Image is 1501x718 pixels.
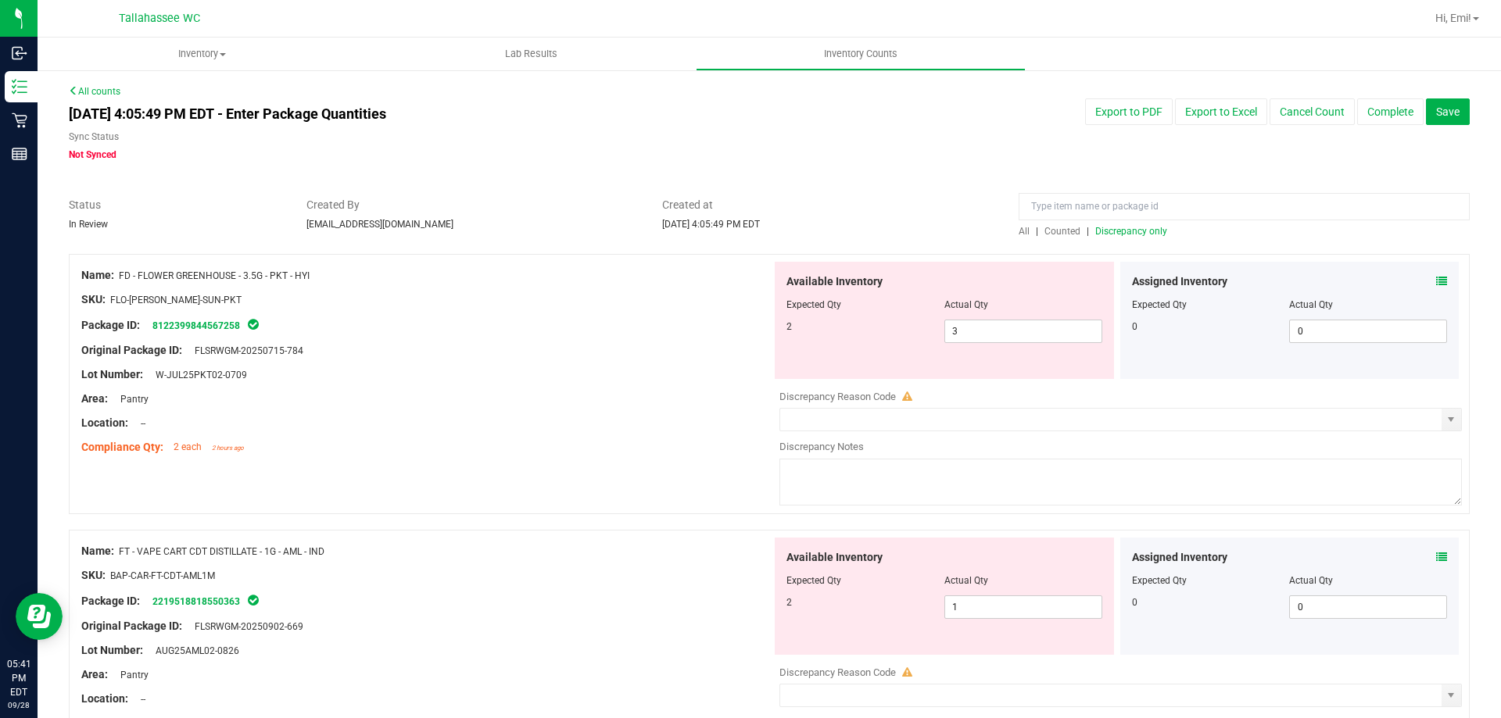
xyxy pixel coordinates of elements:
span: Original Package ID: [81,344,182,356]
span: [DATE] 4:05:49 PM EDT [662,219,760,230]
inline-svg: Retail [12,113,27,128]
span: Original Package ID: [81,620,182,632]
span: Inventory [38,47,367,61]
div: Actual Qty [1289,298,1447,312]
button: Save [1426,98,1470,125]
input: 0 [1290,320,1446,342]
h4: [DATE] 4:05:49 PM EDT - Enter Package Quantities [69,106,876,122]
span: Lab Results [484,47,579,61]
span: FLSRWGM-20250902-669 [187,621,303,632]
span: SKU: [81,569,106,581]
input: 3 [945,320,1102,342]
button: Cancel Count [1270,98,1355,125]
span: Assigned Inventory [1132,273,1227,290]
span: Not Synced [69,149,116,160]
inline-svg: Inbound [12,45,27,61]
div: Actual Qty [1289,573,1447,588]
span: -- [133,418,145,429]
input: Type item name or package id [1019,193,1470,220]
p: 09/28 [7,699,30,711]
inline-svg: Inventory [12,79,27,95]
span: Area: [81,392,108,405]
a: 2219518818550363 [152,596,240,607]
span: Actual Qty [944,299,988,310]
span: FD - FLOWER GREENHOUSE - 3.5G - PKT - HYI [119,270,310,281]
span: AUG25AML02-0826 [148,645,239,656]
a: 8122399844567258 [152,320,240,331]
span: Discrepancy Reason Code [779,666,896,678]
span: FT - VAPE CART CDT DISTILLATE - 1G - AML - IND [119,546,324,557]
span: Created By [306,197,639,213]
a: Inventory Counts [696,38,1025,70]
span: [EMAIL_ADDRESS][DOMAIN_NAME] [306,219,453,230]
span: Area: [81,668,108,680]
span: Pantry [113,670,149,680]
div: Expected Qty [1132,573,1290,588]
span: Package ID: [81,319,140,331]
span: Lot Number: [81,368,143,380]
a: All counts [69,86,120,97]
span: Actual Qty [944,575,988,586]
span: Expected Qty [786,299,841,310]
span: Tallahassee WC [119,12,200,25]
p: 05:41 PM EDT [7,657,30,699]
span: Pantry [113,394,149,405]
span: Discrepancy Reason Code [779,391,896,402]
span: | [1036,226,1038,237]
span: SKU: [81,293,106,305]
inline-svg: Reports [12,146,27,162]
span: Discrepancy only [1095,226,1167,237]
span: select [1442,409,1461,430]
iframe: Resource center [16,593,63,640]
span: Available Inventory [786,273,883,290]
span: Save [1436,105,1460,118]
span: select [1442,684,1461,706]
span: | [1087,226,1089,237]
a: Counted [1041,226,1087,237]
div: 0 [1132,320,1290,334]
span: -- [133,694,145,705]
label: Sync Status [69,130,119,144]
div: Expected Qty [1132,298,1290,312]
div: 0 [1132,595,1290,609]
span: In Sync [246,316,260,332]
span: Assigned Inventory [1132,549,1227,566]
span: Location: [81,692,128,705]
span: FLO-[PERSON_NAME]-SUN-PKT [110,295,242,305]
span: Created at [662,197,995,213]
span: 2 [786,597,792,608]
span: Available Inventory [786,549,883,566]
span: W-JUL25PKT02-0709 [148,370,247,380]
span: Expected Qty [786,575,841,586]
span: In Review [69,219,108,230]
span: Name: [81,545,114,557]
span: Status [69,197,283,213]
span: In Sync [246,592,260,608]
button: Export to PDF [1085,98,1173,125]
span: Compliance Qty: [81,441,163,453]
span: 2 [786,321,792,332]
span: Location: [81,416,128,429]
span: Package ID: [81,595,140,607]
span: All [1019,226,1030,237]
span: 2 each [174,441,202,452]
input: 0 [1290,596,1446,618]
div: Discrepancy Notes [779,439,1462,455]
span: Name: [81,269,114,281]
span: Counted [1044,226,1080,237]
span: BAP-CAR-FT-CDT-AML1M [110,570,215,581]
a: Lab Results [367,38,696,70]
span: FLSRWGM-20250715-784 [187,345,303,356]
a: Inventory [38,38,367,70]
button: Export to Excel [1175,98,1267,125]
span: 2 hours ago [212,445,244,452]
span: Hi, Emi! [1435,12,1471,24]
span: Inventory Counts [803,47,919,61]
button: Complete [1357,98,1424,125]
a: Discrepancy only [1091,226,1167,237]
input: 1 [945,596,1102,618]
span: Lot Number: [81,644,143,656]
a: All [1019,226,1036,237]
